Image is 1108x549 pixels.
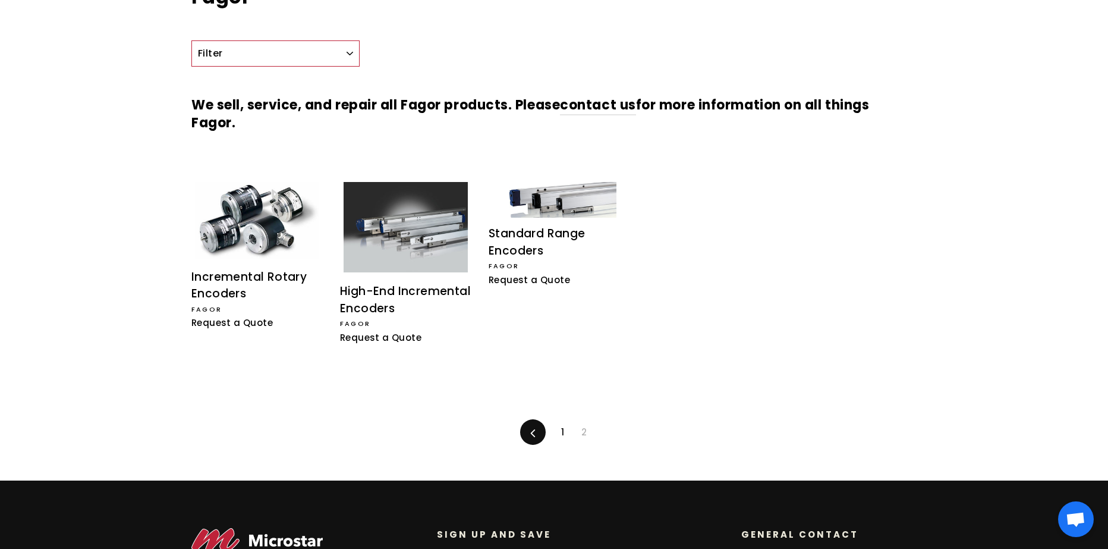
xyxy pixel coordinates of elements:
p: Sign up and save [437,528,724,541]
a: 1 [554,423,571,441]
img: Incremental Rotary Encoders [195,182,319,259]
div: High-End Incremental Encoders [340,283,471,317]
div: Standard Range Encoders [489,225,619,259]
img: High-End Incremental Encoders [344,182,468,272]
div: Open chat [1058,501,1094,537]
span: Request a Quote [191,316,273,329]
span: 2 [574,423,594,441]
h3: We sell, service, and repair all Fagor products. Please for more information on all things Fagor. [191,79,917,151]
span: Request a Quote [489,274,570,286]
div: Incremental Rotary Encoders [191,269,322,303]
div: Fagor [191,305,322,315]
a: Incremental Rotary Encoders Incremental Rotary Encoders Fagor Request a Quote [191,182,322,334]
span: Request a Quote [340,331,421,344]
img: Standard Range Encoders [492,182,616,218]
a: contact us [560,96,636,115]
a: Standard Range Encoders Standard Range Encoders Fagor Request a Quote [489,182,619,290]
p: General Contact [741,528,909,541]
div: Fagor [340,319,471,330]
a: High-End Incremental Encoders High-End Incremental Encoders Fagor Request a Quote [340,182,471,348]
div: Fagor [489,261,619,272]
